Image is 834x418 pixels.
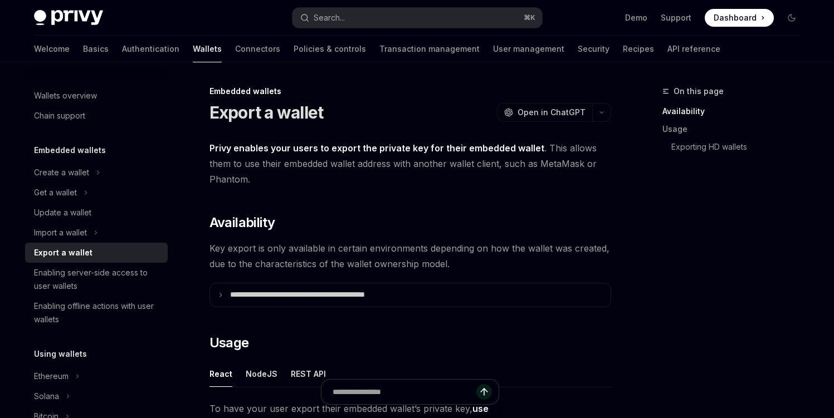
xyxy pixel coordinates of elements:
[34,36,70,62] a: Welcome
[671,138,809,156] a: Exporting HD wallets
[524,13,535,22] span: ⌘ K
[34,206,91,219] div: Update a wallet
[34,226,87,239] div: Import a wallet
[209,140,611,187] span: . This allows them to use their embedded wallet address with another wallet client, such as MetaM...
[25,86,168,106] a: Wallets overview
[34,347,87,361] h5: Using wallets
[34,246,92,259] div: Export a wallet
[34,10,103,26] img: dark logo
[83,36,109,62] a: Basics
[625,12,647,23] a: Demo
[493,36,564,62] a: User management
[34,166,89,179] div: Create a wallet
[34,186,77,199] div: Get a wallet
[25,296,168,330] a: Enabling offline actions with user wallets
[34,109,85,122] div: Chain support
[294,36,366,62] a: Policies & controls
[25,203,168,223] a: Update a wallet
[291,361,326,387] button: REST API
[34,390,59,403] div: Solana
[34,144,106,157] h5: Embedded wallets
[209,142,544,154] strong: Privy enables your users to export the private key for their embedded wallet
[714,12,757,23] span: Dashboard
[674,85,724,98] span: On this page
[292,8,542,28] button: Search...⌘K
[235,36,280,62] a: Connectors
[623,36,654,62] a: Recipes
[497,103,592,122] button: Open in ChatGPT
[34,89,97,102] div: Wallets overview
[783,9,801,27] button: Toggle dark mode
[34,266,161,293] div: Enabling server-side access to user wallets
[34,370,69,383] div: Ethereum
[209,102,324,122] h1: Export a wallet
[314,11,345,24] div: Search...
[246,361,277,387] button: NodeJS
[193,36,222,62] a: Wallets
[34,299,161,326] div: Enabling offline actions with user wallets
[379,36,480,62] a: Transaction management
[476,384,492,400] button: Send message
[667,36,720,62] a: API reference
[25,106,168,126] a: Chain support
[209,214,275,232] span: Availability
[209,240,611,272] span: Key export is only available in certain environments depending on how the wallet was created, due...
[25,243,168,263] a: Export a wallet
[518,107,586,118] span: Open in ChatGPT
[209,361,232,387] button: React
[705,9,774,27] a: Dashboard
[122,36,179,62] a: Authentication
[209,86,611,97] div: Embedded wallets
[209,334,249,352] span: Usage
[25,263,168,296] a: Enabling server-side access to user wallets
[578,36,609,62] a: Security
[662,120,809,138] a: Usage
[662,102,809,120] a: Availability
[661,12,691,23] a: Support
